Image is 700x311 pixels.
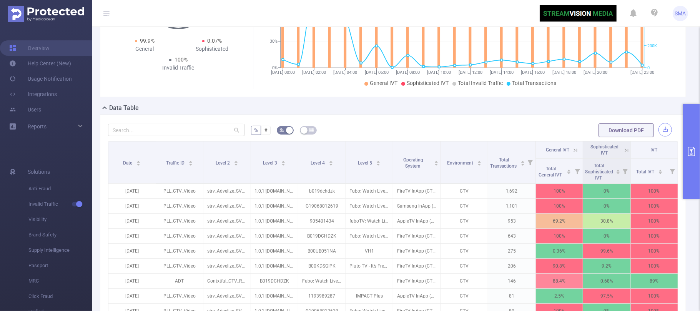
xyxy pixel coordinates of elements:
span: Supply Intelligence [28,243,92,258]
i: icon: caret-down [329,163,333,165]
p: 146 [488,274,535,288]
span: Level 5 [358,160,373,166]
span: Total IVT [636,169,655,175]
div: Sort [567,168,571,173]
i: Filter menu [667,159,678,183]
p: 100% [631,199,678,213]
span: Solutions [28,164,50,180]
tspan: [DATE] 04:00 [333,70,357,75]
span: % [254,127,258,133]
p: 0.36% [536,244,583,258]
i: icon: caret-down [658,171,662,173]
input: Search... [108,124,245,136]
i: icon: caret-down [281,163,286,165]
p: 100% [631,229,678,243]
p: B00UB051NA [298,244,346,258]
p: PLL_CTV_Video [156,199,203,213]
p: 1.0,1![DOMAIN_NAME],202226596,1 [251,244,298,258]
p: 100% [631,184,678,198]
p: [DATE] [108,229,156,243]
tspan: 200K [647,43,657,48]
span: Traffic ID [166,160,186,166]
p: 0% [583,199,630,213]
div: Sort [434,160,439,164]
p: PLL_CTV_Video [156,229,203,243]
div: Sort [616,168,620,173]
tspan: [DATE] 06:00 [365,70,389,75]
p: Fubo: Watch Live TV & Sports [346,199,393,213]
p: B019DCHDZK [298,229,346,243]
span: Level 3 [263,160,278,166]
i: icon: caret-up [234,160,238,162]
div: Sort [136,160,141,164]
span: # [264,127,268,133]
p: 2.5% [536,289,583,303]
img: Protected Media [8,6,84,22]
p: 1,692 [488,184,535,198]
span: Level 2 [216,160,231,166]
p: 81 [488,289,535,303]
span: Sophisticated IVT [590,144,619,156]
p: strv_Advelize_SVM_LL_CTV_EP_Pix [203,199,251,213]
i: icon: caret-down [477,163,481,165]
p: fuboTV: Watch Live Sports [346,214,393,228]
p: FireTV InApp (CTV) [393,229,441,243]
i: icon: caret-down [136,163,141,165]
p: 1.0,1![DOMAIN_NAME],202226596,1 [251,214,298,228]
p: b019dchdzk [298,184,346,198]
p: 1.0,1![DOMAIN_NAME],202226596,1 [251,199,298,213]
p: 97.5% [583,289,630,303]
span: 99.9% [140,38,155,44]
p: FireTV InApp (CTV) [393,184,441,198]
i: Filter menu [525,141,535,183]
i: icon: table [309,128,314,132]
p: PLL_CTV_Video [156,184,203,198]
span: Brand Safety [28,227,92,243]
i: icon: caret-up [616,168,620,171]
i: icon: caret-down [616,171,620,173]
div: Sort [658,168,663,173]
i: icon: caret-down [234,163,238,165]
p: [DATE] [108,259,156,273]
span: Total Invalid Traffic [458,80,503,86]
tspan: [DATE] 12:00 [459,70,482,75]
p: 1193989287 [298,289,346,303]
tspan: [DATE] 08:00 [396,70,420,75]
p: AppleTV InApp (CTV) [393,214,441,228]
p: Fubo: Watch Live TV & Sports, Shows, Movies & News [298,274,346,288]
i: icon: caret-up [434,160,438,162]
p: FireTV InApp (CTV) [393,274,441,288]
div: Sort [188,160,193,164]
p: CTV [441,274,488,288]
p: CTV [441,214,488,228]
p: [DATE] [108,289,156,303]
i: icon: caret-down [188,163,193,165]
div: Sort [329,160,333,164]
i: icon: caret-up [567,168,571,171]
p: 1.0,1![DOMAIN_NAME],202226596,1 [251,259,298,273]
tspan: [DATE] 16:00 [521,70,545,75]
span: Invalid Traffic [28,196,92,212]
p: 206 [488,259,535,273]
a: Overview [9,40,50,56]
div: General [111,45,178,53]
p: 1,101 [488,199,535,213]
tspan: 0 [647,65,650,70]
a: Help Center (New) [9,56,71,71]
span: Total Transactions [512,80,556,86]
p: 0% [583,229,630,243]
tspan: [DATE] 14:00 [490,70,514,75]
span: Visibility [28,212,92,227]
p: strv_Advelize_SVM_LL_CTV_EP_Pix [203,214,251,228]
h2: Data Table [109,103,139,113]
p: 100% [631,289,678,303]
p: PLL_CTV_Video [156,289,203,303]
tspan: [DATE] 02:00 [302,70,326,75]
p: 88.4% [536,274,583,288]
div: Invalid Traffic [145,64,212,72]
p: [DATE] [108,199,156,213]
p: strv_Advelize_SVM_LL_CTV_EP_Pix [203,259,251,273]
a: Usage Notification [9,71,72,86]
i: icon: caret-up [281,160,286,162]
p: strv_Advelize_SVM_LL_CTV_EP_Pix [203,244,251,258]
